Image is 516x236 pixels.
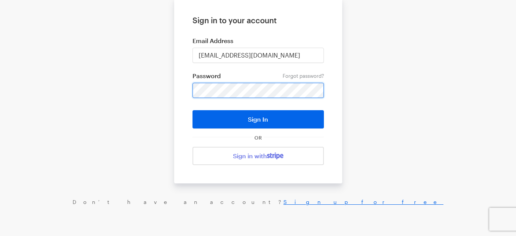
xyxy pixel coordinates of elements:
div: Don’t have an account? [8,199,508,205]
a: Forgot password? [283,73,324,79]
label: Email Address [192,37,324,45]
button: Sign In [192,110,324,128]
span: OR [253,135,264,141]
a: Sign up for free [283,199,443,205]
h1: Sign in to your account [192,16,324,25]
img: stripe-07469f1003232ad58a8838275b02f7af1ac9ba95304e10fa954b414cd571f63b.svg [267,153,283,159]
a: Sign in with [192,147,324,165]
label: Password [192,72,324,80]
